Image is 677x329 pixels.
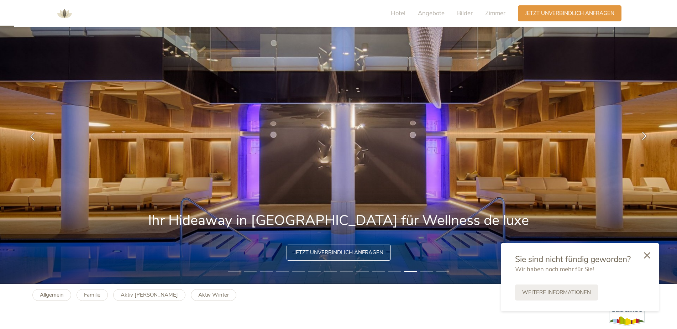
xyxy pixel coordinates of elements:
span: Hotel [391,9,405,17]
span: Bilder [457,9,473,17]
span: Angebote [418,9,445,17]
span: Zimmer [485,9,505,17]
img: AMONTI & LUNARIS Wellnessresort [54,3,75,24]
a: AMONTI & LUNARIS Wellnessresort [54,11,75,16]
b: Allgemein [40,291,64,298]
img: Südtirol [609,298,645,326]
a: Aktiv Winter [191,289,236,301]
span: Wir haben noch mehr für Sie! [515,265,594,273]
a: Aktiv [PERSON_NAME] [113,289,185,301]
a: Weitere Informationen [515,284,598,301]
a: Allgemein [32,289,71,301]
b: Aktiv [PERSON_NAME] [121,291,178,298]
span: Sie sind nicht fündig geworden? [515,254,631,265]
b: Aktiv Winter [198,291,229,298]
span: Weitere Informationen [522,289,591,296]
a: Familie [77,289,108,301]
span: Jetzt unverbindlich anfragen [294,249,383,256]
span: Jetzt unverbindlich anfragen [525,10,614,17]
b: Familie [84,291,100,298]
